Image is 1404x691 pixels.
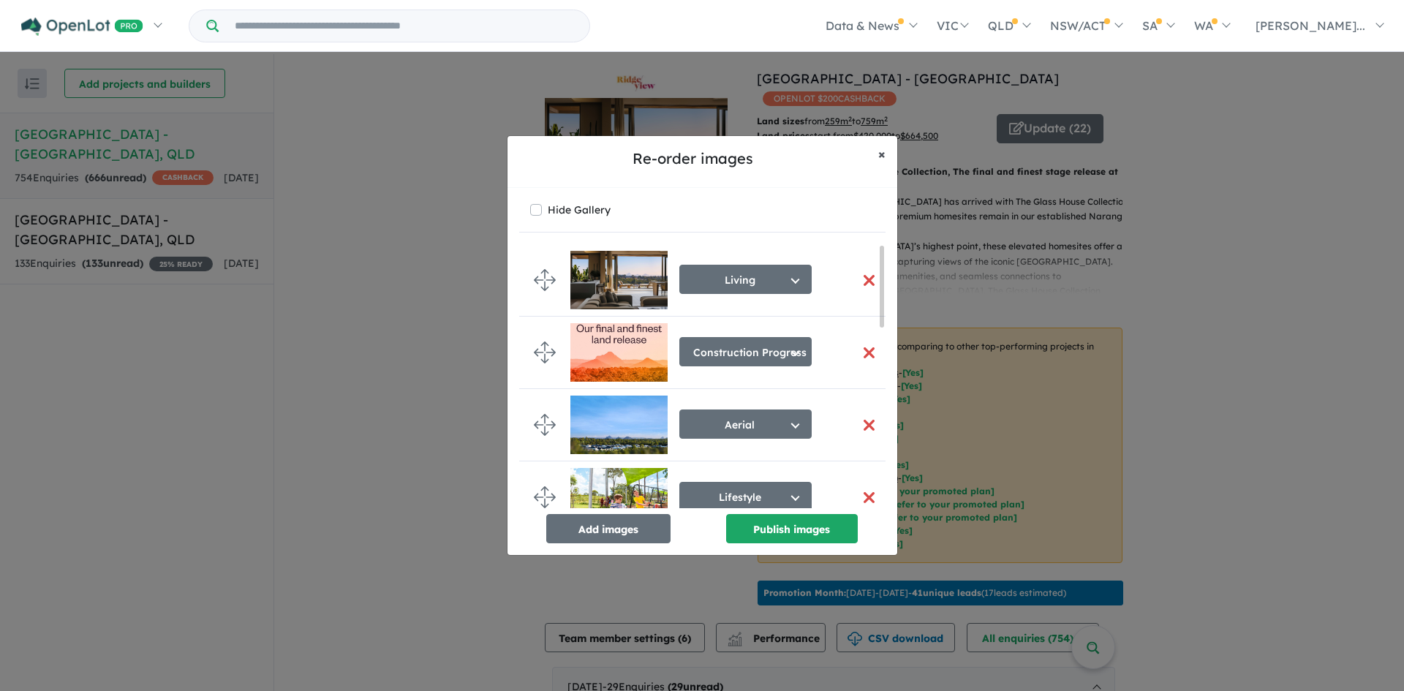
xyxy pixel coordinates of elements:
img: Ridgeview%20Estate%20-%20Narangba___1753319558.jpeg [570,323,668,382]
button: Add images [546,514,671,543]
button: Publish images [726,514,858,543]
label: Hide Gallery [548,200,611,220]
h5: Re-order images [519,148,867,170]
span: [PERSON_NAME]... [1256,18,1365,33]
img: drag.svg [534,341,556,363]
img: drag.svg [534,486,556,508]
input: Try estate name, suburb, builder or developer [222,10,586,42]
button: Aerial [679,409,812,439]
img: Ridgeview%20Estate%20-%20Narangba%20Lifestyle%205.jpg [570,396,668,454]
img: Ridgeview%20Estate%20-%20Narangba___1754612533.jpg [570,251,668,309]
img: drag.svg [534,269,556,291]
img: Ridgeview%20Estate%20-%20Narangba%20Lifestlye%203.jpg [570,468,668,526]
span: × [878,146,886,162]
button: Lifestyle [679,482,812,511]
button: Construction Progress [679,337,812,366]
img: drag.svg [534,414,556,436]
button: Living [679,265,812,294]
img: Openlot PRO Logo White [21,18,143,36]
